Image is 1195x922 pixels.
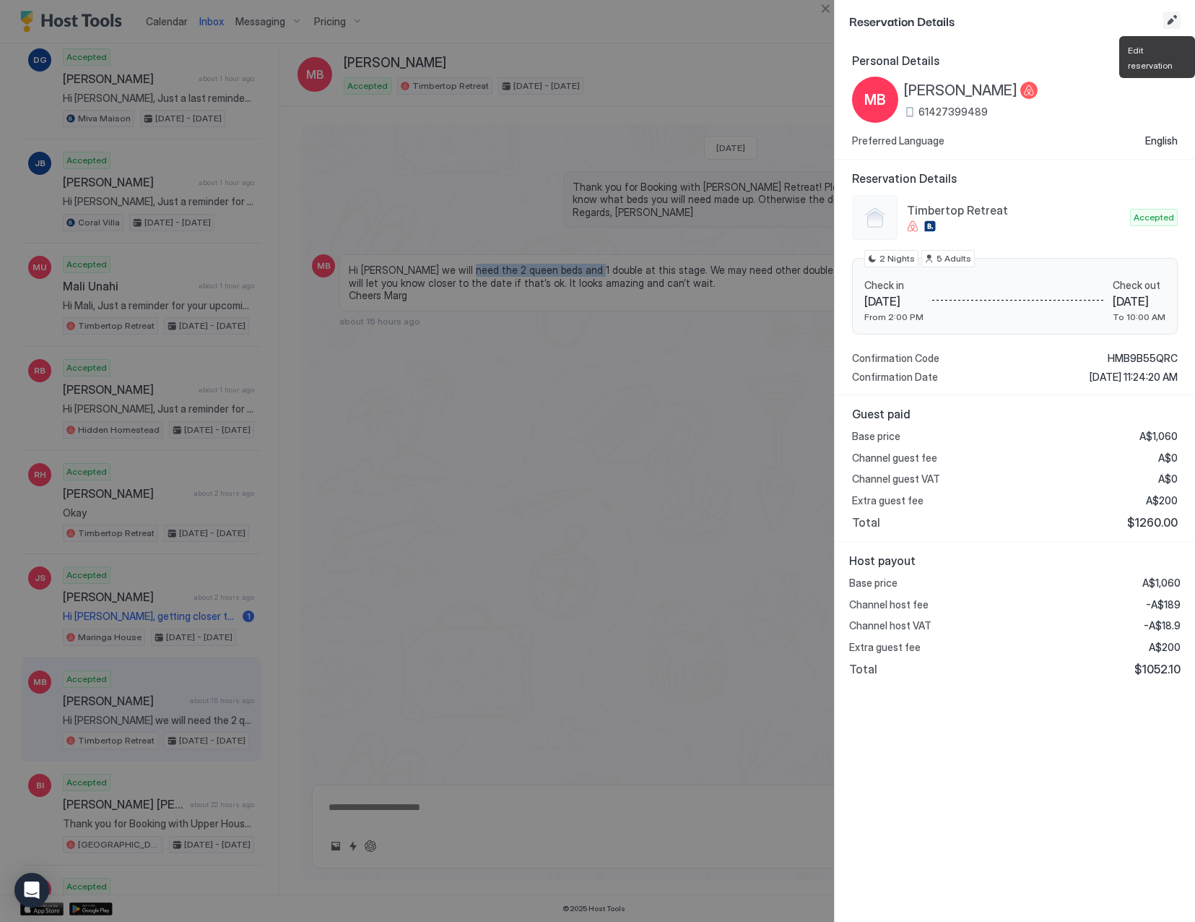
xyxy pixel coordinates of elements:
[852,352,939,365] span: Confirmation Code
[864,311,924,322] span: From 2:00 PM
[852,494,924,507] span: Extra guest fee
[864,279,924,292] span: Check in
[852,53,1178,68] span: Personal Details
[1134,211,1174,224] span: Accepted
[1113,311,1165,322] span: To 10:00 AM
[852,371,938,384] span: Confirmation Date
[1163,12,1181,29] button: Edit reservation
[1146,598,1181,611] span: -A$189
[852,171,1178,186] span: Reservation Details
[849,598,929,611] span: Channel host fee
[907,203,1124,217] span: Timbertop Retreat
[1145,134,1178,147] span: English
[849,619,931,632] span: Channel host VAT
[1158,452,1178,465] span: A$0
[1149,641,1181,654] span: A$200
[14,873,49,908] div: Open Intercom Messenger
[852,452,937,465] span: Channel guest fee
[1134,662,1181,676] span: $1052.10
[852,473,940,486] span: Channel guest VAT
[849,641,921,654] span: Extra guest fee
[852,515,880,530] span: Total
[1090,371,1178,384] span: [DATE] 11:24:20 AM
[1144,619,1181,632] span: -A$18.9
[1128,45,1173,71] span: Edit reservation
[904,82,1017,100] span: [PERSON_NAME]
[849,12,1160,30] span: Reservation Details
[1113,294,1165,309] span: [DATE]
[864,294,924,309] span: [DATE]
[852,407,1178,421] span: Guest paid
[918,105,988,119] span: 61427399489
[852,134,944,147] span: Preferred Language
[849,553,1181,568] span: Host payout
[1139,430,1178,443] span: A$1,060
[1142,577,1181,590] span: A$1,060
[879,252,915,265] span: 2 Nights
[849,577,898,590] span: Base price
[1146,494,1178,507] span: A$200
[1158,473,1178,486] span: A$0
[1127,515,1178,530] span: $1260.00
[937,252,971,265] span: 5 Adults
[864,89,886,111] span: MB
[849,662,877,676] span: Total
[1113,279,1165,292] span: Check out
[852,430,900,443] span: Base price
[1108,352,1178,365] span: HMB9B55QRC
